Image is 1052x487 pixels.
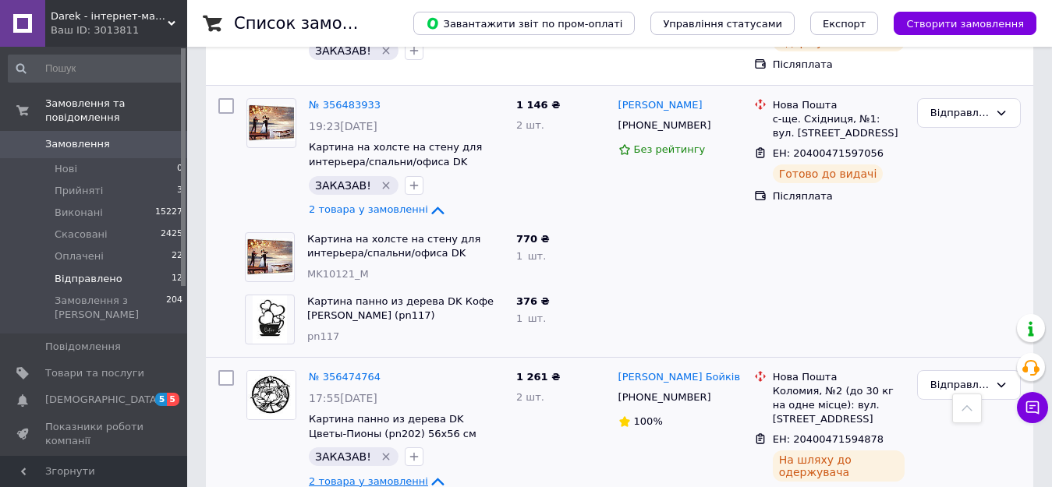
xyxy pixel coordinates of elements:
span: 2 товара у замовленні [309,475,428,487]
span: ЗАКАЗАВ! [315,450,371,463]
a: [PERSON_NAME] Бойків [618,370,741,385]
span: 770 ₴ [516,233,550,245]
a: Картина на холсте на стену для интерьера/спальни/офиса DK Романтическое свидание 60х100 см (MK101... [307,233,501,288]
span: 15227 [155,206,182,220]
span: ЕН: 20400471594878 [773,433,884,445]
div: Коломия, №2 (до 30 кг на одне місце): вул. [STREET_ADDRESS] [773,384,905,427]
div: Відправлено [930,105,989,122]
a: № 356474764 [309,371,381,383]
span: Замовлення та повідомлення [45,97,187,125]
a: Картина на холсте на стену для интерьера/спальни/офиса DK Романтическое свидание 60х100 см (MK101... [309,141,502,196]
div: Ваш ID: 3013811 [51,23,187,37]
button: Управління статусами [650,12,795,35]
div: Нова Пошта [773,98,905,112]
svg: Видалити мітку [380,450,392,463]
span: Повідомлення [45,340,121,354]
button: Завантажити звіт по пром-оплаті [413,12,635,35]
span: 1 шт. [516,312,546,324]
span: 5 [155,393,168,406]
a: Фото товару [246,98,296,148]
div: Післяплата [773,189,905,203]
img: Фото товару [247,371,295,419]
svg: Видалити мітку [380,179,392,192]
a: № 356483933 [309,99,381,111]
span: Показники роботи компанії [45,420,144,448]
span: [PHONE_NUMBER] [618,391,711,403]
span: Замовлення з [PERSON_NAME] [55,294,166,322]
span: 3 [177,184,182,198]
a: Створити замовлення [878,17,1036,29]
span: [PHONE_NUMBER] [618,119,711,131]
span: ЗАКАЗАВ! [315,179,371,192]
img: Фото товару [246,238,294,275]
span: Товари та послуги [45,366,144,380]
img: Фото товару [253,295,286,344]
span: Замовлення [45,137,110,151]
input: Пошук [8,55,184,83]
span: 204 [166,294,182,322]
a: Фото товару [246,370,296,420]
div: Готово до видачі [773,164,884,183]
span: 1 146 ₴ [516,99,560,111]
a: 2 товара у замовленні [309,203,447,215]
span: 2 шт. [516,119,544,131]
div: Відправлено [930,377,989,393]
span: 376 ₴ [516,295,550,307]
span: 2 товара у замовленні [309,203,428,215]
button: Експорт [810,12,879,35]
span: MK10121_M [307,268,369,280]
h1: Список замовлень [234,14,392,33]
a: Картина панно из дерева DK Цветы-Пионы (pn202) 56х56 см [309,413,476,439]
a: 2 товара у замовленні [309,475,447,487]
a: Картина панно из дерева DK Кофе [PERSON_NAME] (pn117) [307,295,494,322]
span: Управління статусами [663,18,782,30]
div: Нова Пошта [773,370,905,384]
span: Виконані [55,206,103,220]
div: Післяплата [773,58,905,72]
span: pn117 [307,330,339,342]
div: с-ще. Східниця, №1: вул. [STREET_ADDRESS] [773,112,905,140]
span: 12 [172,272,182,286]
span: 1 261 ₴ [516,371,560,383]
span: Створити замовлення [906,18,1024,30]
span: 17:55[DATE] [309,392,377,404]
span: Прийняті [55,184,103,198]
span: ЗАКАЗАВ! [315,44,371,57]
span: Darek - інтернет-магазин подарунків та декору для дому [51,9,168,23]
span: 1 шт. [516,250,546,262]
span: 2 шт. [516,391,544,403]
button: Створити замовлення [894,12,1036,35]
span: Скасовані [55,228,108,242]
span: 5 [167,393,179,406]
button: Чат з покупцем [1017,392,1048,423]
span: Завантажити звіт по пром-оплаті [426,16,622,30]
span: Оплачені [55,249,104,263]
span: Відправлено [55,272,122,286]
img: Фото товару [247,104,296,141]
span: 19:23[DATE] [309,120,377,132]
a: [PERSON_NAME] [618,98,703,113]
span: ЕН: 20400471597056 [773,147,884,159]
span: Експорт [823,18,866,30]
span: 0 [177,162,182,176]
span: 22 [172,249,182,263]
div: На шляху до одержувача [773,450,905,482]
span: Нові [55,162,77,176]
span: 2425 [161,228,182,242]
span: Без рейтингу [634,143,706,155]
svg: Видалити мітку [380,44,392,57]
span: [DEMOGRAPHIC_DATA] [45,393,161,407]
span: 100% [634,415,663,427]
